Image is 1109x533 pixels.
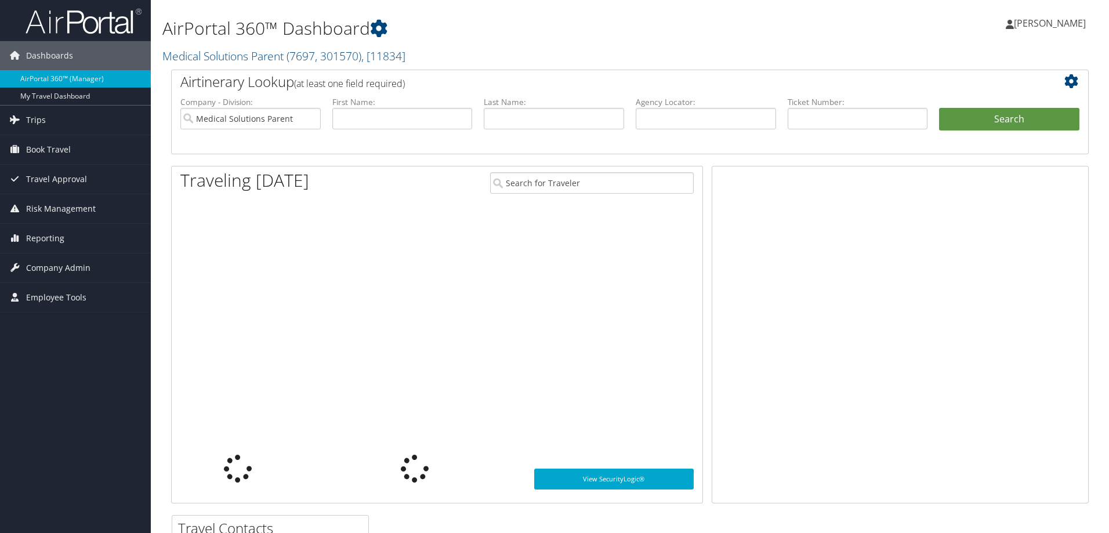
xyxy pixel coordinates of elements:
[361,48,405,64] span: , [ 11834 ]
[294,77,405,90] span: (at least one field required)
[939,108,1079,131] button: Search
[180,72,1003,92] h2: Airtinerary Lookup
[484,96,624,108] label: Last Name:
[26,106,46,135] span: Trips
[26,194,96,223] span: Risk Management
[788,96,928,108] label: Ticket Number:
[1006,6,1097,41] a: [PERSON_NAME]
[180,168,309,193] h1: Traveling [DATE]
[162,16,786,41] h1: AirPortal 360™ Dashboard
[26,41,73,70] span: Dashboards
[180,96,321,108] label: Company - Division:
[26,224,64,253] span: Reporting
[332,96,473,108] label: First Name:
[26,253,90,282] span: Company Admin
[490,172,694,194] input: Search for Traveler
[1014,17,1086,30] span: [PERSON_NAME]
[26,165,87,194] span: Travel Approval
[287,48,361,64] span: ( 7697, 301570 )
[26,283,86,312] span: Employee Tools
[534,469,694,490] a: View SecurityLogic®
[162,48,405,64] a: Medical Solutions Parent
[636,96,776,108] label: Agency Locator:
[26,8,142,35] img: airportal-logo.png
[26,135,71,164] span: Book Travel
